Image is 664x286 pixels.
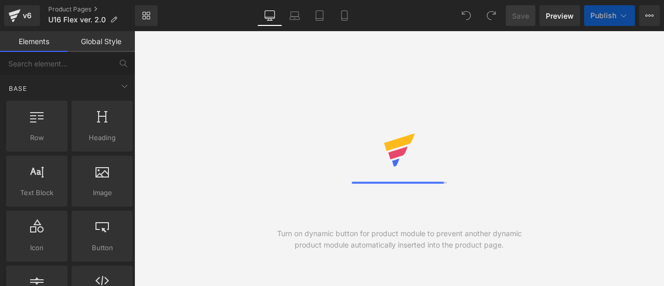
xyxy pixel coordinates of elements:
[8,84,28,93] span: Base
[539,5,580,26] a: Preview
[546,10,574,21] span: Preview
[332,5,357,26] a: Mobile
[481,5,502,26] button: Redo
[48,16,106,24] span: U16 Flex ver. 2.0
[9,132,64,143] span: Row
[4,5,40,26] a: v6
[257,5,282,26] a: Desktop
[21,9,34,22] div: v6
[9,242,64,253] span: Icon
[584,5,635,26] button: Publish
[590,11,616,20] span: Publish
[456,5,477,26] button: Undo
[75,187,130,198] span: Image
[9,187,64,198] span: Text Block
[512,10,529,21] span: Save
[282,5,307,26] a: Laptop
[307,5,332,26] a: Tablet
[67,31,135,52] a: Global Style
[639,5,660,26] button: More
[48,5,135,13] a: Product Pages
[267,228,532,251] div: Turn on dynamic button for product module to prevent another dynamic product module automatically...
[75,242,130,253] span: Button
[75,132,130,143] span: Heading
[135,5,158,26] a: New Library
